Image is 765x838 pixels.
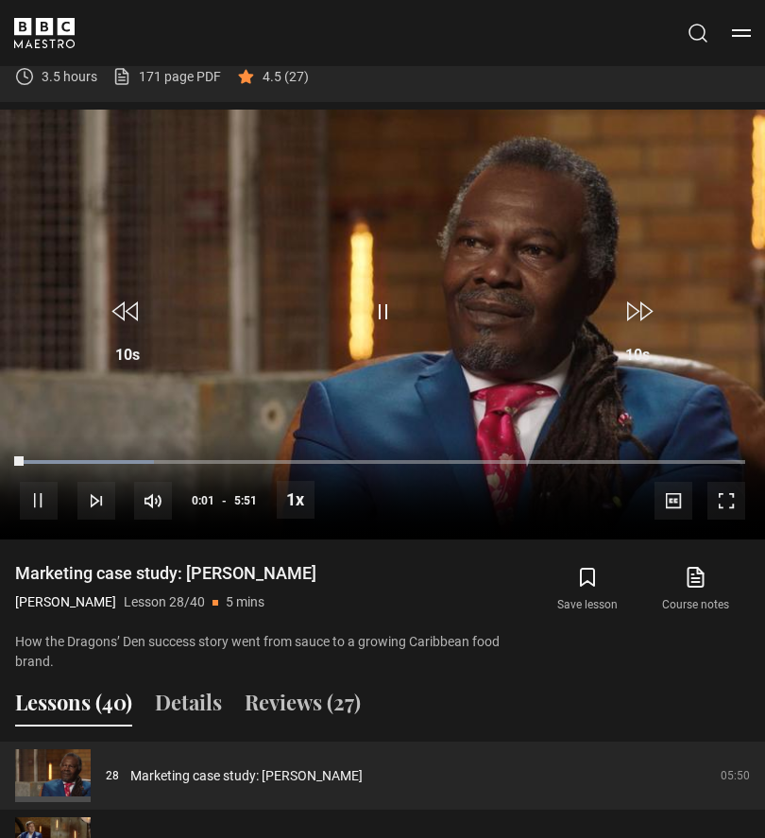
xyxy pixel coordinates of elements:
[130,766,363,786] a: Marketing case study: [PERSON_NAME]
[15,632,518,672] p: How the Dragons’ Den success story went from sauce to a growing Caribbean food brand.
[15,562,316,585] h1: Marketing case study: [PERSON_NAME]
[654,482,692,520] button: Captions
[134,482,172,520] button: Mute
[20,482,58,520] button: Pause
[534,562,641,617] button: Save lesson
[707,482,745,520] button: Fullscreen
[14,18,75,48] svg: BBC Maestro
[732,24,751,43] button: Toggle navigation
[642,562,750,617] a: Course notes
[192,484,214,518] span: 0:01
[155,687,222,727] button: Details
[234,484,257,518] span: 5:51
[15,687,132,727] button: Lessons (40)
[277,481,314,519] button: Playback Rate
[226,592,264,612] p: 5 mins
[124,592,205,612] p: Lesson 28/40
[15,592,116,612] p: [PERSON_NAME]
[222,494,227,507] span: -
[20,460,745,464] div: Progress Bar
[263,67,309,87] p: 4.5 (27)
[112,67,221,87] a: 171 page PDF
[42,67,97,87] p: 3.5 hours
[77,482,115,520] button: Next Lesson
[245,687,361,727] button: Reviews (27)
